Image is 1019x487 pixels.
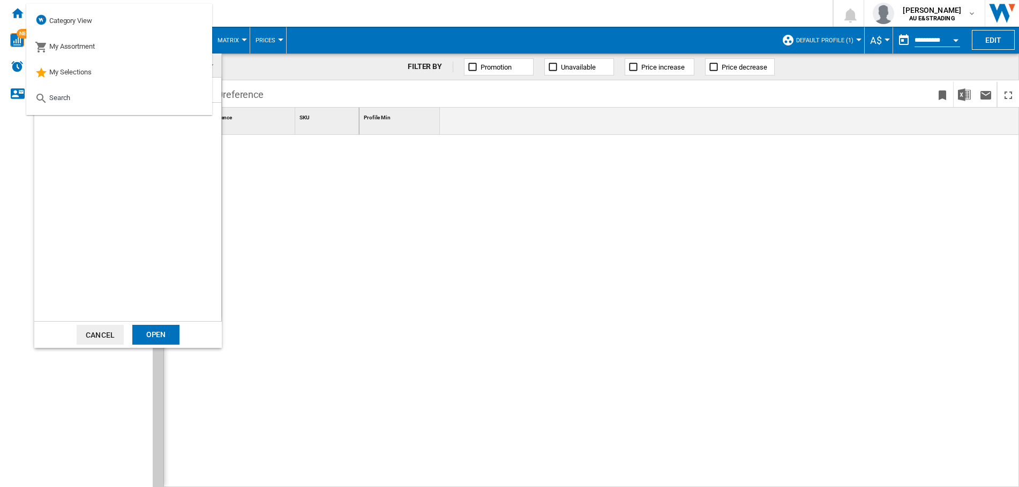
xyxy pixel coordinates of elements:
div: Open [132,325,179,345]
span: Search [49,94,70,102]
span: My Assortment [49,42,95,50]
button: Cancel [77,325,124,345]
span: My Selections [49,68,92,76]
img: wiser-icon-blue.png [35,13,48,26]
span: Category View [49,17,92,25]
